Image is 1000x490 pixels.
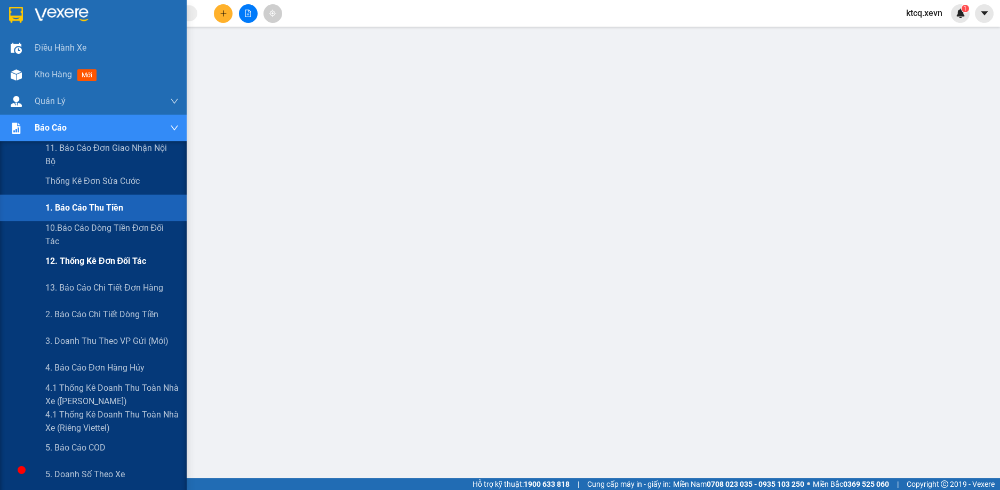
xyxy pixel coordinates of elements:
[45,441,106,454] span: 5. Báo cáo COD
[45,334,169,348] span: 3. Doanh Thu theo VP Gửi (mới)
[35,69,72,79] span: Kho hàng
[170,124,179,132] span: down
[807,482,810,486] span: ⚪️
[673,478,804,490] span: Miền Nam
[45,174,140,188] span: Thống kê đơn sửa cước
[45,408,179,435] span: 4.1 Thống kê doanh thu toàn nhà xe (Riêng Viettel)
[220,10,227,17] span: plus
[45,201,123,214] span: 1. Báo cáo thu tiền
[897,478,899,490] span: |
[45,468,125,481] span: 5. Doanh số theo xe
[11,123,22,134] img: solution-icon
[45,361,145,374] span: 4. Báo cáo đơn hàng hủy
[11,43,22,54] img: warehouse-icon
[9,7,23,23] img: logo-vxr
[45,381,179,408] span: 4.1 Thống kê doanh thu toàn nhà xe ([PERSON_NAME])
[239,4,258,23] button: file-add
[35,121,67,134] span: Báo cáo
[843,480,889,488] strong: 0369 525 060
[956,9,965,18] img: icon-new-feature
[11,69,22,81] img: warehouse-icon
[45,281,163,294] span: 13. Báo cáo chi tiết đơn hàng
[269,10,276,17] span: aim
[45,308,158,321] span: 2. Báo cáo chi tiết dòng tiền
[578,478,579,490] span: |
[941,480,948,488] span: copyright
[45,254,146,268] span: 12. Thống kê đơn đối tác
[980,9,989,18] span: caret-down
[35,41,86,54] span: Điều hành xe
[898,6,951,20] span: ktcq.xevn
[524,480,570,488] strong: 1900 633 818
[214,4,233,23] button: plus
[244,10,252,17] span: file-add
[962,5,969,12] sup: 1
[813,478,889,490] span: Miền Bắc
[45,221,179,248] span: 10.Báo cáo dòng tiền đơn đối tác
[35,94,66,108] span: Quản Lý
[707,480,804,488] strong: 0708 023 035 - 0935 103 250
[263,4,282,23] button: aim
[963,5,967,12] span: 1
[45,141,179,168] span: 11. Báo cáo đơn giao nhận nội bộ
[975,4,994,23] button: caret-down
[473,478,570,490] span: Hỗ trợ kỹ thuật:
[77,69,97,81] span: mới
[11,96,22,107] img: warehouse-icon
[587,478,670,490] span: Cung cấp máy in - giấy in:
[170,97,179,106] span: down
